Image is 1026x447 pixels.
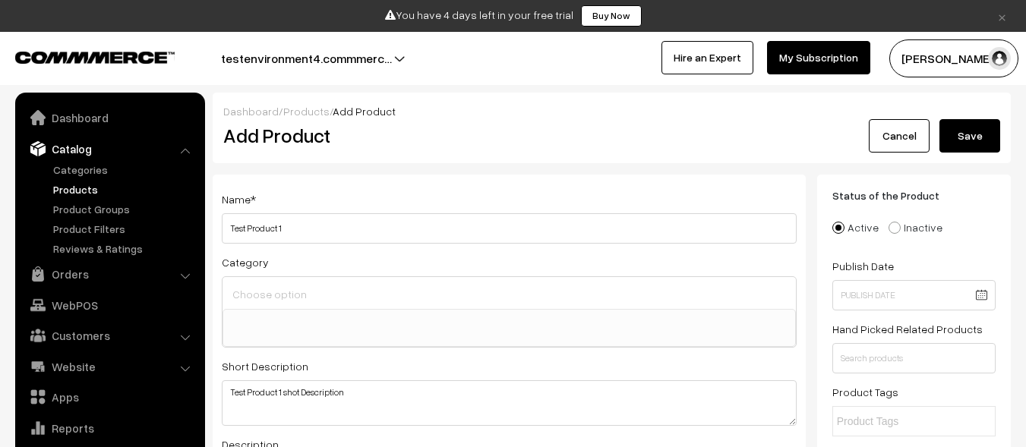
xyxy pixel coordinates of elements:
span: Status of the Product [832,189,958,202]
label: Hand Picked Related Products [832,321,983,337]
a: × [992,7,1012,25]
a: Product Filters [49,221,200,237]
a: Catalog [19,135,200,162]
label: Category [222,254,269,270]
a: WebPOS [19,291,200,319]
a: Reviews & Ratings [49,241,200,257]
label: Short Description [222,358,308,374]
a: Product Groups [49,201,200,217]
div: / / [223,103,1000,119]
a: Website [19,353,200,380]
span: Add Product [333,105,396,118]
a: COMMMERCE [15,47,148,65]
input: Choose option [229,283,790,305]
label: Inactive [889,219,942,235]
a: Cancel [869,119,930,153]
label: Publish Date [832,258,894,274]
a: Buy Now [581,5,642,27]
a: Customers [19,322,200,349]
img: COMMMERCE [15,52,175,63]
a: Categories [49,162,200,178]
a: My Subscription [767,41,870,74]
a: Hire an Expert [661,41,753,74]
a: Reports [19,414,200,442]
a: Products [283,105,330,118]
button: testenvironment4.commmerc… [168,39,445,77]
a: Apps [19,383,200,411]
a: Orders [19,260,200,288]
label: Active [832,219,879,235]
input: Name [222,213,797,244]
label: Product Tags [832,384,898,400]
a: Dashboard [223,105,279,118]
label: Name [222,191,256,207]
button: [PERSON_NAME] [889,39,1018,77]
input: Search products [832,343,996,373]
div: You have 4 days left in your free trial [5,5,1021,27]
img: user [988,47,1011,70]
a: Dashboard [19,104,200,131]
a: Products [49,181,200,197]
input: Product Tags [837,414,970,430]
button: Save [939,119,1000,153]
input: Publish Date [832,280,996,310]
h2: Add Product [223,124,800,147]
